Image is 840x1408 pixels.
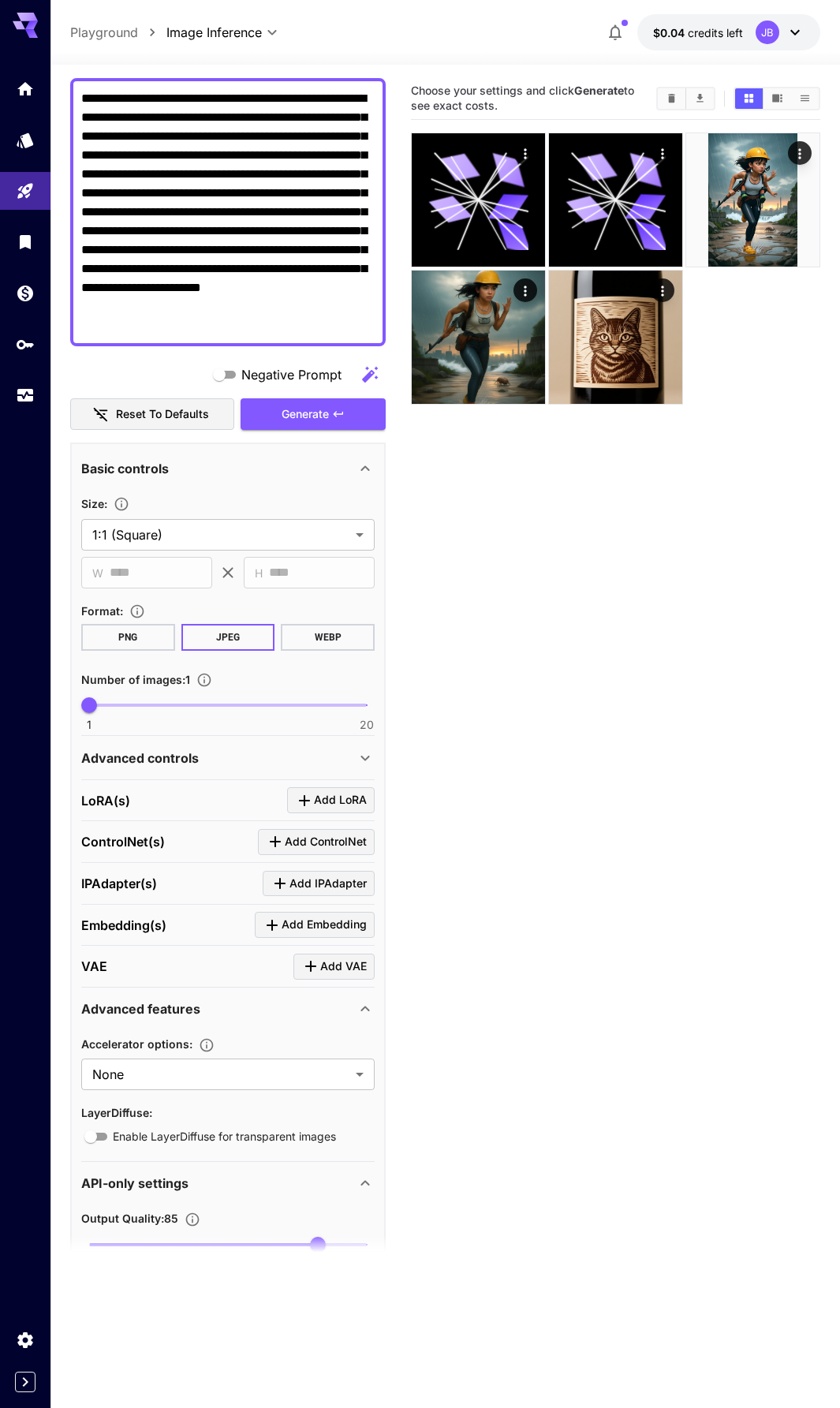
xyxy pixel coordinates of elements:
span: Add LoRA [314,790,367,810]
div: $0.0404 [653,24,743,41]
span: Format : [81,604,123,618]
b: Generate [574,84,624,97]
button: Clear All [658,88,685,109]
span: Choose your settings and click to see exact costs. [411,84,634,112]
button: $0.0404JB [637,14,820,50]
span: Add ControlNet [285,832,367,852]
span: H [255,564,263,582]
button: JPEG [181,624,275,651]
span: credits left [688,26,743,39]
div: Actions [788,141,812,165]
p: API-only settings [81,1174,189,1193]
p: Advanced controls [81,749,199,767]
div: Wallet [16,283,35,303]
button: PNG [81,624,175,651]
div: API-only settings [81,1164,375,1202]
div: Advanced controls [81,739,375,777]
div: Home [16,79,35,99]
span: Add IPAdapter [289,874,367,894]
button: Adjust the dimensions of the generated image by specifying its width and height in pixels, or sel... [107,496,136,512]
button: Specify how many images to generate in a single request. Each image generation will be charged se... [190,672,218,688]
span: Accelerator options : [81,1037,192,1051]
button: Click to add IPAdapter [263,871,375,897]
div: Usage [16,386,35,405]
button: Advanced caching mechanisms to significantly speed up image generation by reducing redundant comp... [192,1037,221,1053]
div: Actions [513,278,537,302]
div: Actions [651,278,674,302]
span: Add Embedding [282,915,367,935]
button: Generate [241,398,386,431]
nav: breadcrumb [70,23,166,42]
button: Show media in video view [763,88,791,109]
p: Embedding(s) [81,916,166,935]
p: LoRA(s) [81,791,130,810]
span: LayerDiffuse : [81,1106,152,1119]
div: Actions [513,141,537,165]
button: Show media in list view [791,88,819,109]
span: Enable LayerDiffuse for transparent images [113,1128,336,1145]
a: Playground [70,23,138,42]
button: Click to add ControlNet [258,829,375,855]
p: IPAdapter(s) [81,874,157,893]
div: JB [756,21,779,44]
span: 20 [360,717,374,733]
button: Click to add Embedding [255,912,375,938]
span: 1:1 (Square) [92,525,349,544]
div: Clear AllDownload All [656,87,715,110]
span: Output Quality : 85 [81,1212,178,1225]
img: 4POjU6fFl1nVoAAAAASUVORK5CYII= [549,271,682,404]
img: caMrClN9YAAAAAElFTkSuQmCC [686,133,819,267]
div: Basic controls [81,450,375,487]
div: Actions [651,141,674,165]
span: Image Inference [166,23,262,42]
span: W [92,564,103,582]
div: Show media in grid viewShow media in video viewShow media in list view [734,87,820,110]
button: Click to add VAE [293,954,375,980]
span: None [92,1065,349,1084]
p: VAE [81,957,107,976]
span: Size : [81,497,107,510]
span: Number of images : 1 [81,673,190,686]
span: Generate [282,405,329,424]
div: Playground [16,181,35,201]
button: Reset to defaults [70,398,234,431]
div: Library [16,232,35,252]
button: Download All [686,88,714,109]
p: Advanced features [81,999,200,1018]
button: Expand sidebar [15,1372,35,1392]
div: API Keys [16,334,35,354]
span: $0.04 [653,26,688,39]
img: 2Q== [412,271,545,404]
button: Choose the file format for the output image. [123,603,151,619]
span: 1 [87,717,91,733]
div: Settings [16,1330,35,1350]
div: Models [16,130,35,150]
div: Advanced features [81,990,375,1028]
p: ControlNet(s) [81,832,165,851]
button: Sets the compression quality of the output image. Higher values preserve more quality but increas... [178,1212,207,1227]
span: Add VAE [320,957,367,977]
button: Show media in grid view [735,88,763,109]
button: WEBP [281,624,375,651]
span: Negative Prompt [241,365,342,384]
button: Click to add LoRA [287,787,375,813]
p: Basic controls [81,459,169,478]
